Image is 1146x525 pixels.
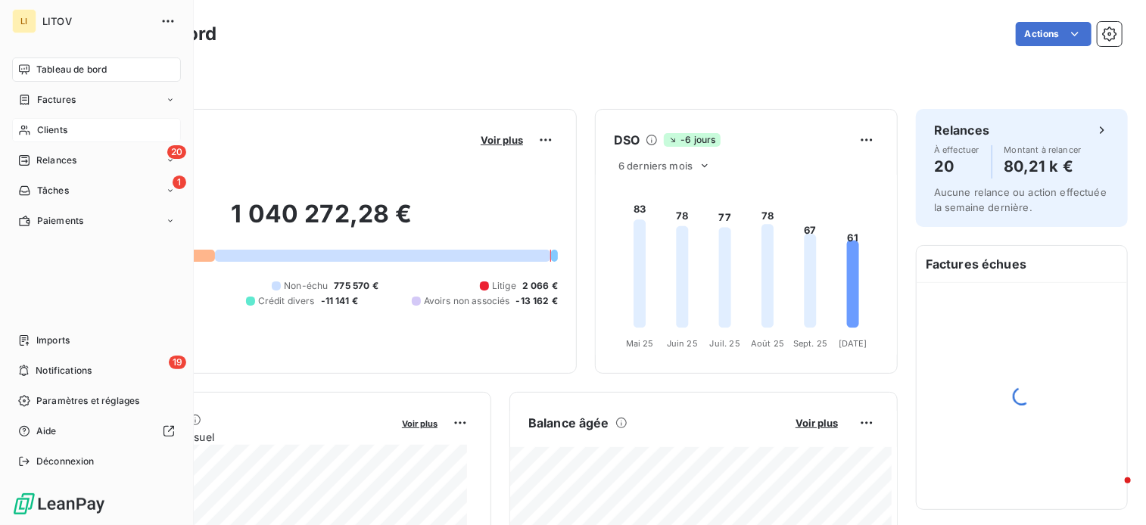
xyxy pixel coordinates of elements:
span: Aide [36,424,57,438]
span: Voir plus [796,417,838,429]
span: Relances [36,154,76,167]
span: Factures [37,93,76,107]
span: Chiffre d'affaires mensuel [86,429,391,445]
span: 775 570 € [334,279,378,293]
span: Avoirs non associés [424,294,510,308]
tspan: Sept. 25 [793,338,827,349]
tspan: Juil. 25 [710,338,740,349]
h2: 1 040 272,28 € [86,199,558,244]
tspan: Mai 25 [626,338,654,349]
span: 6 derniers mois [618,160,693,172]
span: Montant à relancer [1004,145,1082,154]
span: Aucune relance ou action effectuée la semaine dernière. [934,186,1107,213]
span: Tâches [37,184,69,197]
span: Voir plus [402,418,438,429]
span: Paiements [37,214,83,228]
span: Paramètres et réglages [36,394,139,408]
button: Voir plus [791,416,842,430]
span: À effectuer [934,145,979,154]
button: Voir plus [397,416,442,430]
img: Logo LeanPay [12,492,106,516]
a: Aide [12,419,181,443]
span: -13 162 € [516,294,558,308]
span: Clients [37,123,67,137]
h6: Relances [934,121,989,139]
h4: 20 [934,154,979,179]
div: LI [12,9,36,33]
tspan: Juin 25 [667,338,698,349]
span: 19 [169,356,186,369]
iframe: Intercom live chat [1095,474,1131,510]
tspan: Août 25 [751,338,784,349]
span: 2 066 € [522,279,558,293]
h6: Factures échues [917,246,1127,282]
tspan: [DATE] [839,338,867,349]
button: Actions [1016,22,1092,46]
span: 1 [173,176,186,189]
h6: DSO [614,131,640,149]
span: Déconnexion [36,455,95,468]
span: -11 141 € [321,294,358,308]
span: Imports [36,334,70,347]
span: 20 [167,145,186,159]
span: LITOV [42,15,151,27]
button: Voir plus [476,133,528,147]
span: Notifications [36,364,92,377]
h6: Balance âgée [528,414,609,432]
span: -6 jours [664,133,720,147]
span: Litige [492,279,516,293]
span: Crédit divers [258,294,315,308]
span: Voir plus [481,134,523,146]
h4: 80,21 k € [1004,154,1082,179]
span: Tableau de bord [36,63,107,76]
span: Non-échu [284,279,328,293]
